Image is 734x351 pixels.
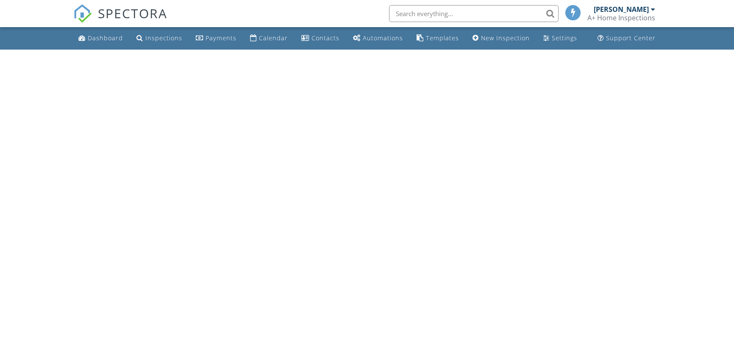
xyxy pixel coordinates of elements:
input: Search everything... [389,5,559,22]
a: Dashboard [75,31,126,46]
a: Inspections [133,31,186,46]
div: Automations [363,34,403,42]
div: Support Center [606,34,656,42]
a: Contacts [298,31,343,46]
div: Contacts [311,34,339,42]
img: The Best Home Inspection Software - Spectora [73,4,92,23]
a: New Inspection [469,31,533,46]
div: [PERSON_NAME] [594,5,649,14]
a: Payments [192,31,240,46]
div: Templates [426,34,459,42]
a: Automations (Basic) [350,31,406,46]
a: SPECTORA [73,11,167,29]
div: Calendar [259,34,288,42]
div: Inspections [145,34,182,42]
div: Payments [206,34,236,42]
div: A+ Home Inspections [587,14,655,22]
div: Settings [552,34,577,42]
span: SPECTORA [98,4,167,22]
div: Dashboard [88,34,123,42]
div: New Inspection [481,34,530,42]
a: Support Center [594,31,659,46]
a: Settings [540,31,581,46]
a: Templates [413,31,462,46]
a: Calendar [247,31,291,46]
